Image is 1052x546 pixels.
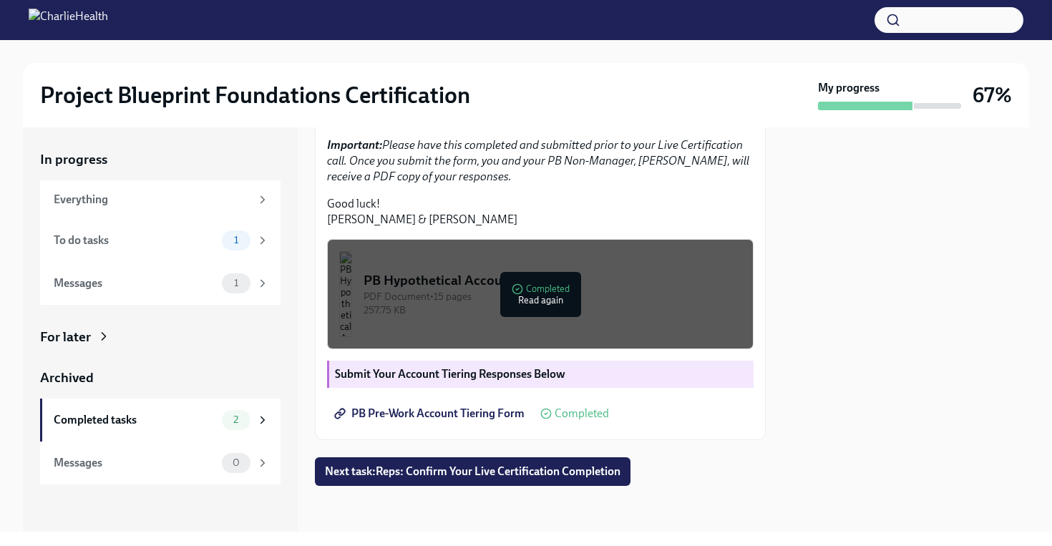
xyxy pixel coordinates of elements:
[364,303,741,317] div: 257.75 KB
[327,138,749,183] em: Please have this completed and submitted prior to your Live Certification call. Once you submit t...
[555,408,609,419] span: Completed
[29,9,108,31] img: CharlieHealth
[818,80,880,96] strong: My progress
[335,367,565,381] strong: Submit Your Account Tiering Responses Below
[40,262,281,305] a: Messages1
[54,455,216,471] div: Messages
[337,406,525,421] span: PB Pre-Work Account Tiering Form
[225,414,247,425] span: 2
[225,235,247,245] span: 1
[54,276,216,291] div: Messages
[40,81,470,109] h2: Project Blueprint Foundations Certification
[54,192,250,208] div: Everything
[40,150,281,169] a: In progress
[327,399,535,428] a: PB Pre-Work Account Tiering Form
[40,442,281,484] a: Messages0
[40,369,281,387] a: Archived
[973,82,1012,108] h3: 67%
[327,239,754,349] button: PB Hypothetical AccountsPDF Document•15 pages257.75 KBCompletedRead again
[40,180,281,219] a: Everything
[364,271,741,290] div: PB Hypothetical Accounts
[327,138,382,152] strong: Important:
[40,219,281,262] a: To do tasks1
[339,251,352,337] img: PB Hypothetical Accounts
[40,328,91,346] div: For later
[315,457,630,486] button: Next task:Reps: Confirm Your Live Certification Completion
[40,328,281,346] a: For later
[327,196,754,228] p: Good luck! [PERSON_NAME] & [PERSON_NAME]
[224,457,248,468] span: 0
[364,290,741,303] div: PDF Document • 15 pages
[325,464,620,479] span: Next task : Reps: Confirm Your Live Certification Completion
[40,399,281,442] a: Completed tasks2
[225,278,247,288] span: 1
[54,233,216,248] div: To do tasks
[54,412,216,428] div: Completed tasks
